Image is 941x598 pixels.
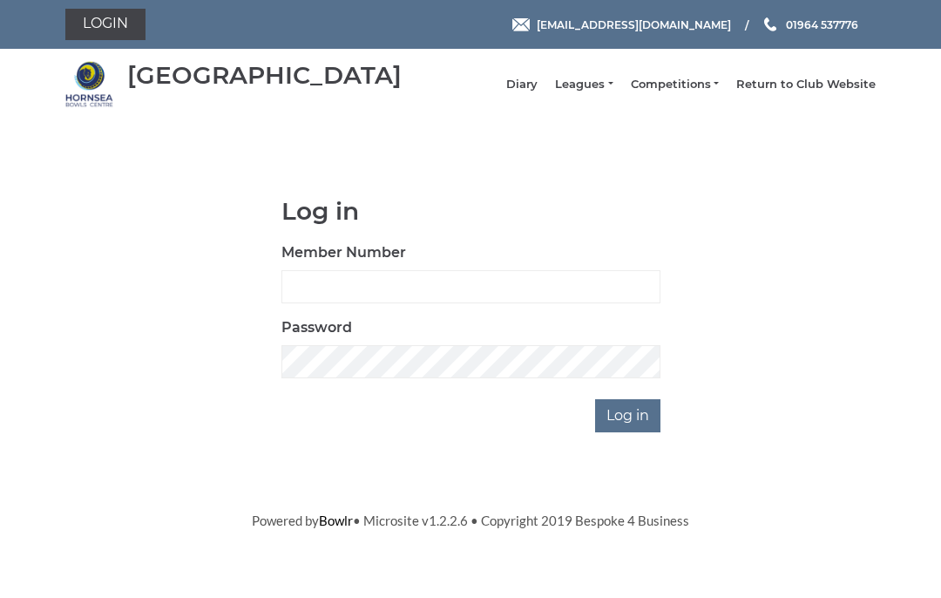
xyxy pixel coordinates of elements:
label: Password [281,317,352,338]
span: [EMAIL_ADDRESS][DOMAIN_NAME] [537,17,731,31]
h1: Log in [281,198,660,225]
a: Return to Club Website [736,77,876,92]
span: Powered by • Microsite v1.2.2.6 • Copyright 2019 Bespoke 4 Business [252,513,689,528]
span: 01964 537776 [786,17,858,31]
a: Competitions [631,77,719,92]
img: Phone us [764,17,776,31]
label: Member Number [281,242,406,263]
input: Log in [595,399,660,432]
div: [GEOGRAPHIC_DATA] [127,62,402,89]
a: Bowlr [319,513,353,528]
a: Email [EMAIL_ADDRESS][DOMAIN_NAME] [512,17,731,33]
a: Diary [506,77,538,92]
a: Login [65,9,146,40]
img: Email [512,18,530,31]
a: Phone us 01964 537776 [762,17,858,33]
img: Hornsea Bowls Centre [65,60,113,108]
a: Leagues [555,77,613,92]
